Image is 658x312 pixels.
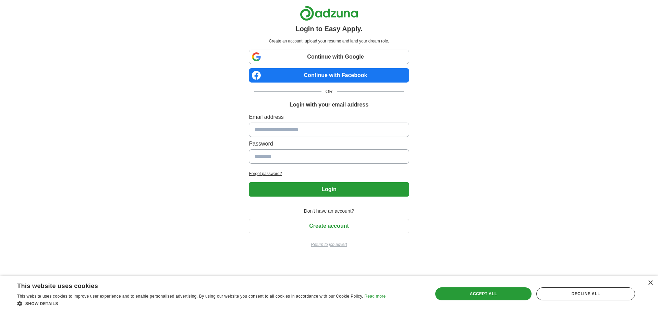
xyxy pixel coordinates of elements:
label: Email address [249,113,409,121]
div: Accept all [435,287,532,300]
a: Return to job advert [249,241,409,248]
a: Create account [249,223,409,229]
button: Create account [249,219,409,233]
div: Close [648,280,653,286]
button: Login [249,182,409,197]
a: Continue with Google [249,50,409,64]
a: Forgot password? [249,171,409,177]
img: Adzuna logo [300,5,358,21]
a: Continue with Facebook [249,68,409,83]
span: This website uses cookies to improve user experience and to enable personalised advertising. By u... [17,294,363,299]
a: Read more, opens a new window [364,294,386,299]
h1: Login to Easy Apply. [295,24,363,34]
span: Don't have an account? [300,208,358,215]
span: Show details [25,301,58,306]
div: This website uses cookies [17,280,368,290]
label: Password [249,140,409,148]
span: OR [321,88,337,95]
div: Show details [17,300,386,307]
p: Create an account, upload your resume and land your dream role. [250,38,407,44]
h1: Login with your email address [290,101,368,109]
div: Decline all [536,287,635,300]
